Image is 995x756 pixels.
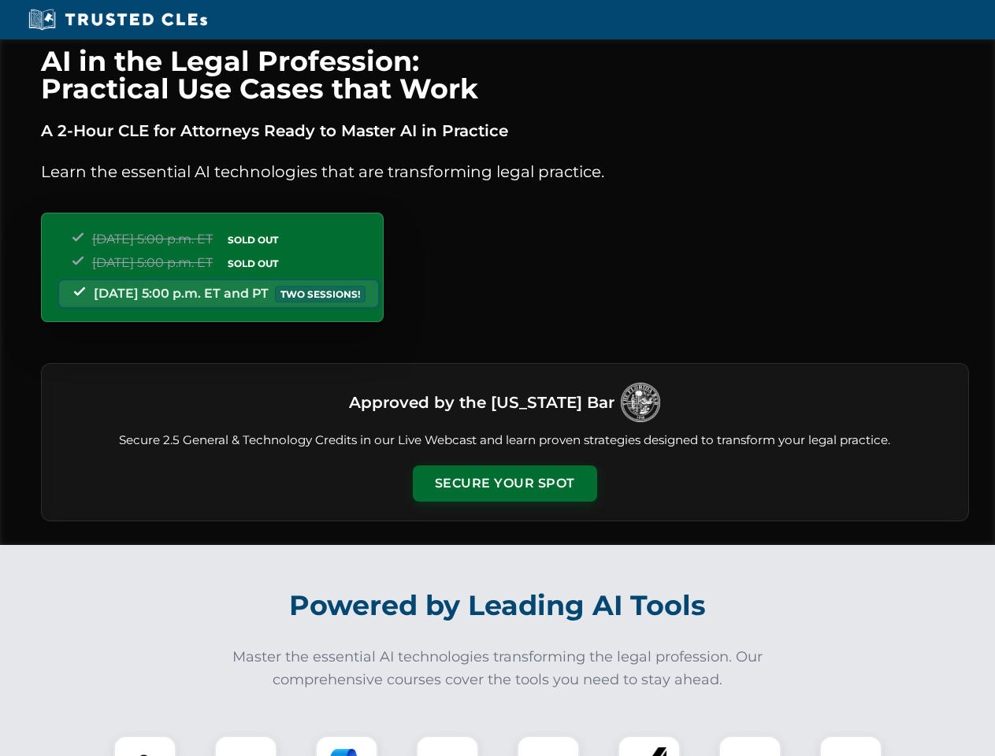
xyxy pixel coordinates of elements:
p: A 2-Hour CLE for Attorneys Ready to Master AI in Practice [41,118,969,143]
p: Secure 2.5 General & Technology Credits in our Live Webcast and learn proven strategies designed ... [61,432,949,450]
h2: Powered by Leading AI Tools [61,578,934,633]
span: SOLD OUT [222,232,284,248]
button: Secure Your Spot [413,465,597,502]
h1: AI in the Legal Profession: Practical Use Cases that Work [41,47,969,102]
img: Trusted CLEs [24,8,212,31]
p: Learn the essential AI technologies that are transforming legal practice. [41,159,969,184]
span: SOLD OUT [222,255,284,272]
span: [DATE] 5:00 p.m. ET [92,232,213,246]
p: Master the essential AI technologies transforming the legal profession. Our comprehensive courses... [222,646,774,691]
img: Logo [621,383,660,422]
span: [DATE] 5:00 p.m. ET [92,255,213,270]
h3: Approved by the [US_STATE] Bar [349,388,614,417]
